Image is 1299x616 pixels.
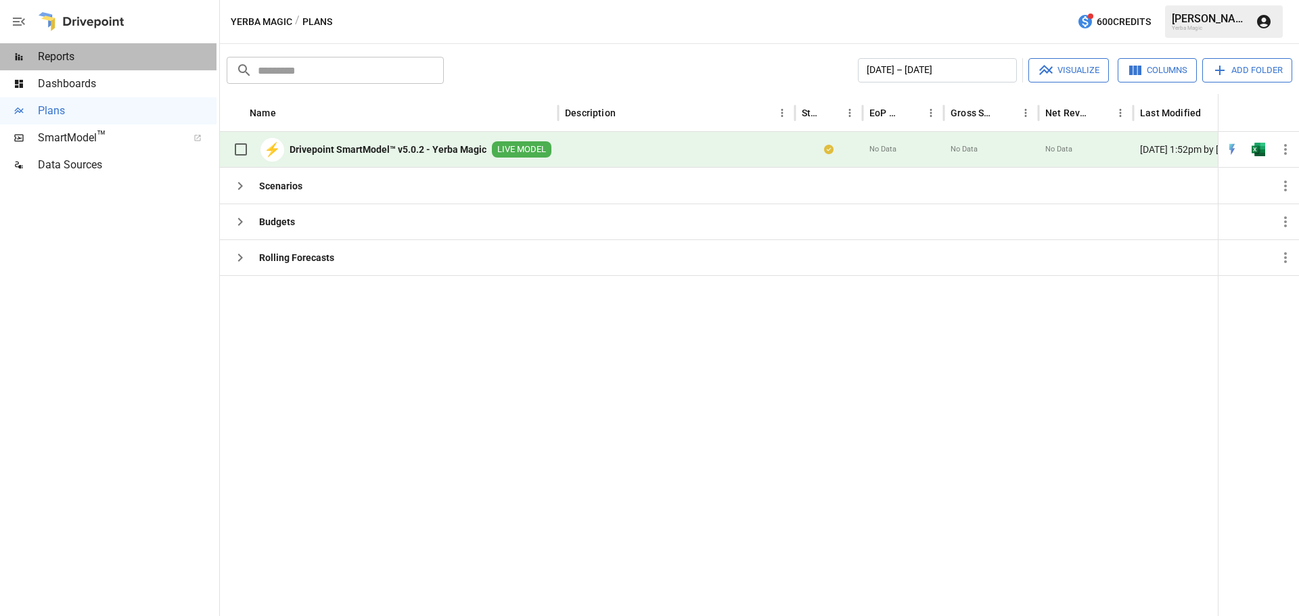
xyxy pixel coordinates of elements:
button: Visualize [1028,58,1109,82]
div: / [295,14,300,30]
button: Description column menu [773,103,792,122]
button: Sort [821,103,840,122]
div: Last Modified [1140,108,1201,118]
button: Sort [997,103,1016,122]
button: [DATE] – [DATE] [858,58,1017,82]
button: Columns [1118,58,1197,82]
div: ⚡ [260,138,284,162]
div: Your plan has changes in Excel that are not reflected in the Drivepoint Data Warehouse, select "S... [824,143,834,156]
button: 600Credits [1072,9,1156,34]
span: Dashboards [38,76,216,92]
button: EoP Cash column menu [921,103,940,122]
div: Open in Quick Edit [1225,143,1239,156]
div: Net Revenue [1045,108,1091,118]
b: Budgets [259,215,295,229]
span: No Data [869,144,896,155]
button: Net Revenue column menu [1111,103,1130,122]
span: Data Sources [38,157,216,173]
button: Sort [617,103,636,122]
span: LIVE MODEL [492,143,551,156]
button: Status column menu [840,103,859,122]
img: quick-edit-flash.b8aec18c.svg [1225,143,1239,156]
div: EoP Cash [869,108,901,118]
div: [PERSON_NAME] [1172,12,1248,25]
button: Sort [1280,103,1299,122]
span: SmartModel [38,130,179,146]
div: Yerba Magic [1172,25,1248,31]
button: Yerba Magic [231,14,292,30]
span: ™ [97,128,106,145]
button: Sort [1092,103,1111,122]
b: Drivepoint SmartModel™ v5.0.2 - Yerba Magic [290,143,486,156]
button: Sort [903,103,921,122]
span: No Data [1045,144,1072,155]
div: Gross Sales [951,108,996,118]
img: excel-icon.76473adf.svg [1252,143,1265,156]
span: Reports [38,49,216,65]
span: Plans [38,103,216,119]
button: Sort [277,103,296,122]
button: Gross Sales column menu [1016,103,1035,122]
span: No Data [951,144,978,155]
button: Sort [1202,103,1221,122]
button: Add Folder [1202,58,1292,82]
b: Scenarios [259,179,302,193]
div: Status [802,108,820,118]
div: Open in Excel [1252,143,1265,156]
b: Rolling Forecasts [259,251,334,264]
div: Name [250,108,276,118]
div: Description [565,108,616,118]
span: 600 Credits [1097,14,1151,30]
